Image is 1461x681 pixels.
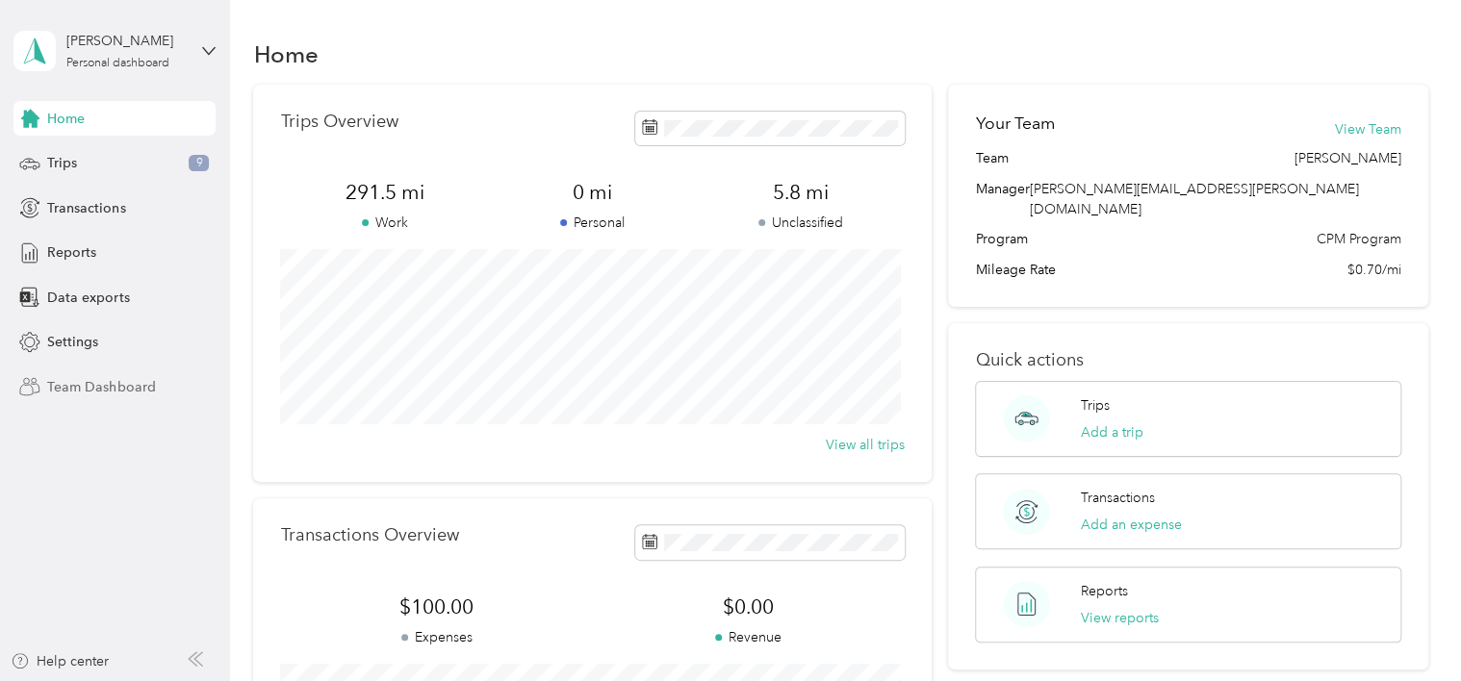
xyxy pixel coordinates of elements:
[47,109,85,129] span: Home
[47,288,129,308] span: Data exports
[975,229,1027,249] span: Program
[697,213,905,233] p: Unclassified
[975,260,1055,280] span: Mileage Rate
[1081,488,1155,508] p: Transactions
[1294,148,1401,168] span: [PERSON_NAME]
[280,213,488,233] p: Work
[593,593,905,620] span: $0.00
[593,627,905,647] p: Revenue
[1335,119,1401,139] button: View Team
[1081,395,1110,416] p: Trips
[1081,608,1159,628] button: View reports
[1347,260,1401,280] span: $0.70/mi
[280,112,397,132] p: Trips Overview
[253,44,318,64] h1: Home
[1081,515,1182,535] button: Add an expense
[1081,581,1128,601] p: Reports
[280,179,488,206] span: 291.5 mi
[1317,229,1401,249] span: CPM Program
[975,112,1054,136] h2: Your Team
[47,377,155,397] span: Team Dashboard
[280,593,592,620] span: $100.00
[47,242,96,263] span: Reports
[697,179,905,206] span: 5.8 mi
[1081,422,1143,442] button: Add a trip
[489,213,697,233] p: Personal
[975,148,1008,168] span: Team
[1029,181,1358,217] span: [PERSON_NAME][EMAIL_ADDRESS][PERSON_NAME][DOMAIN_NAME]
[47,153,77,173] span: Trips
[489,179,697,206] span: 0 mi
[11,651,109,671] button: Help center
[280,525,458,545] p: Transactions Overview
[66,58,169,69] div: Personal dashboard
[826,435,905,455] button: View all trips
[280,627,592,647] p: Expenses
[1353,573,1461,681] iframe: Everlance-gr Chat Button Frame
[975,179,1029,219] span: Manager
[47,198,125,218] span: Transactions
[47,332,98,352] span: Settings
[975,350,1400,370] p: Quick actions
[189,155,209,172] span: 9
[66,31,187,51] div: [PERSON_NAME]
